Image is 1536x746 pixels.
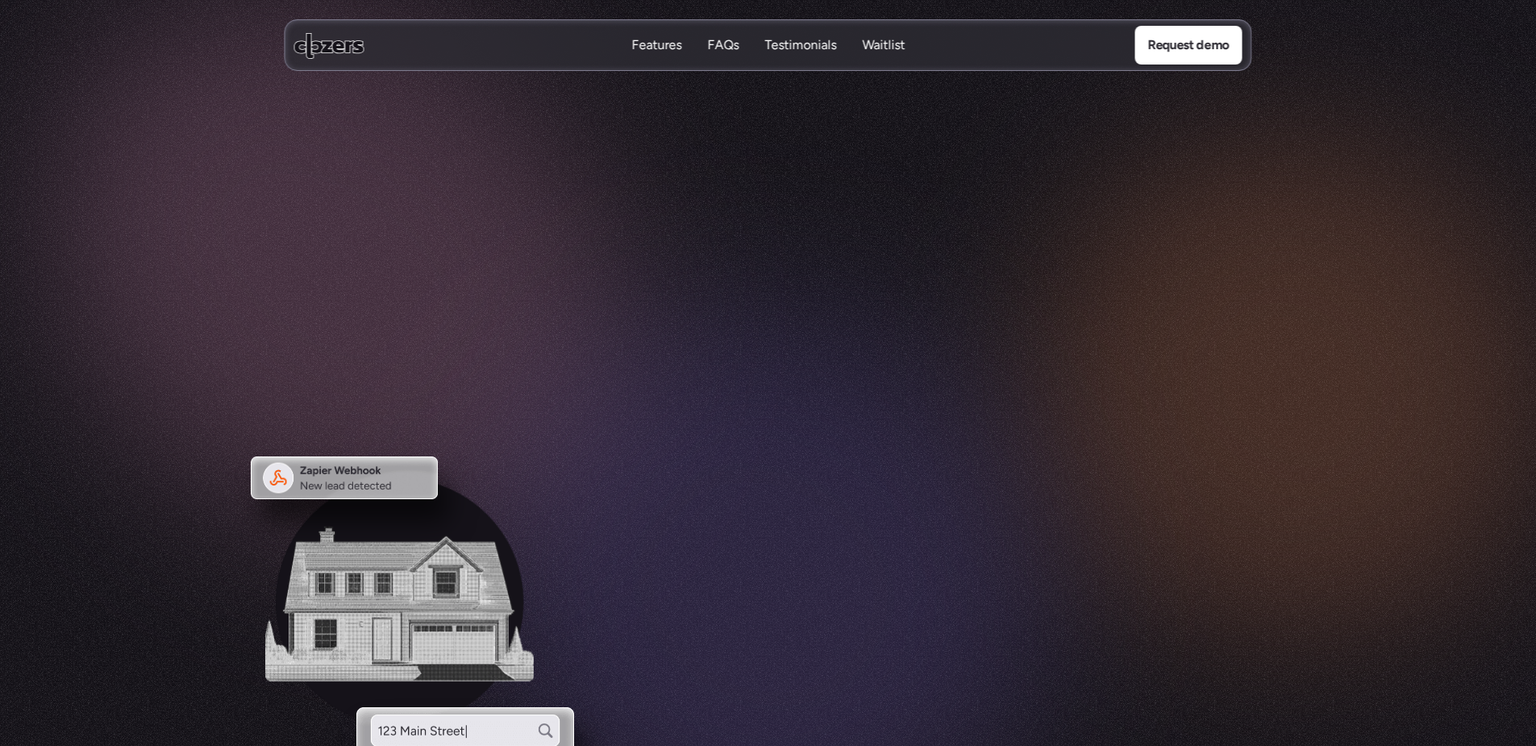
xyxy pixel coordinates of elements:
span: m [597,260,622,300]
span: c [685,264,700,303]
p: Watch video [673,329,745,350]
span: t [966,264,976,303]
span: p [741,264,757,303]
span: s [665,264,678,303]
span: a [622,264,636,303]
a: Request demo [1134,26,1242,65]
span: i [758,264,764,303]
span: t [580,258,590,298]
span: t [539,256,550,295]
span: f [930,264,939,303]
span: m [717,264,741,303]
span: a [566,256,580,296]
span: . [1025,264,1030,303]
span: o [940,264,956,303]
a: TestimonialsTestimonials [764,36,836,55]
p: Features [631,54,681,72]
span: k [636,264,649,303]
span: A [506,256,525,295]
span: s [1011,264,1024,303]
h1: Meet Your Comping Co-pilot [549,132,987,252]
a: WaitlistWaitlist [862,36,905,55]
span: f [920,264,930,303]
p: Features [631,36,681,54]
span: r [956,264,965,303]
span: l [976,264,982,303]
span: e [650,264,665,303]
span: n [764,264,779,303]
p: Testimonials [764,36,836,54]
p: FAQs [707,36,739,54]
p: Waitlist [862,36,905,54]
span: n [829,264,844,303]
p: Book demo [807,329,872,350]
span: f [803,264,813,303]
span: e [904,264,919,303]
p: Waitlist [862,54,905,72]
a: Book demo [775,319,905,358]
a: FAQsFAQs [707,36,739,55]
p: Request demo [1147,35,1229,56]
span: g [780,264,796,303]
span: I [525,256,532,295]
span: o [701,264,717,303]
span: u [813,264,828,303]
span: h [551,256,566,295]
span: d [880,264,897,303]
span: n [865,264,880,303]
span: a [851,264,864,303]
span: e [982,264,997,303]
span: s [998,264,1011,303]
p: Testimonials [764,54,836,72]
a: FeaturesFeatures [631,36,681,55]
p: FAQs [707,54,739,72]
